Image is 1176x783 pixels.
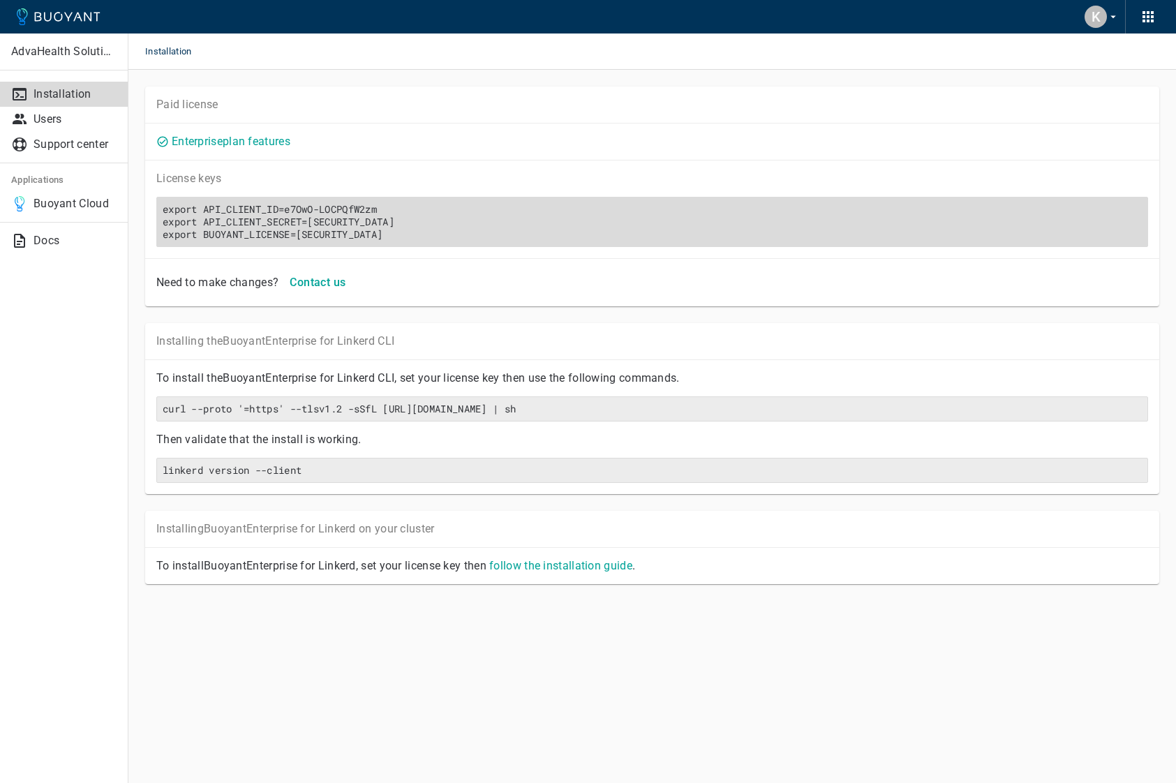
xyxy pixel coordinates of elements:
[284,275,351,288] a: Contact us
[163,203,1142,241] h6: export API_CLIENT_ID=e7OwO-LOCPQfW2zmexport API_CLIENT_SECRET=[SECURITY_DATA]export BUOYANT_LICEN...
[11,45,117,59] p: AdvaHealth Solutions
[34,234,117,248] p: Docs
[284,270,351,295] button: Contact us
[489,559,632,572] a: follow the installation guide
[11,174,117,186] h5: Applications
[156,334,1148,348] p: Installing the Buoyant Enterprise for Linkerd CLI
[151,270,278,290] div: Need to make changes?
[156,371,1148,385] p: To install the Buoyant Enterprise for Linkerd CLI, set your license key then use the following co...
[156,433,1148,447] p: Then validate that the install is working.
[163,403,1142,415] h6: curl --proto '=https' --tlsv1.2 -sSfL [URL][DOMAIN_NAME] | sh
[163,464,1142,477] h6: linkerd version --client
[34,137,117,151] p: Support center
[290,276,345,290] h4: Contact us
[156,98,1148,112] p: Paid license
[34,197,117,211] p: Buoyant Cloud
[156,172,1148,186] p: License key s
[156,522,1148,536] p: Installing Buoyant Enterprise for Linkerd on your cluster
[145,33,209,70] span: Installation
[34,112,117,126] p: Users
[1085,6,1107,28] div: K
[172,135,290,148] a: Enterpriseplan features
[156,559,1148,573] p: To install Buoyant Enterprise for Linkerd, set your license key then .
[34,87,117,101] p: Installation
